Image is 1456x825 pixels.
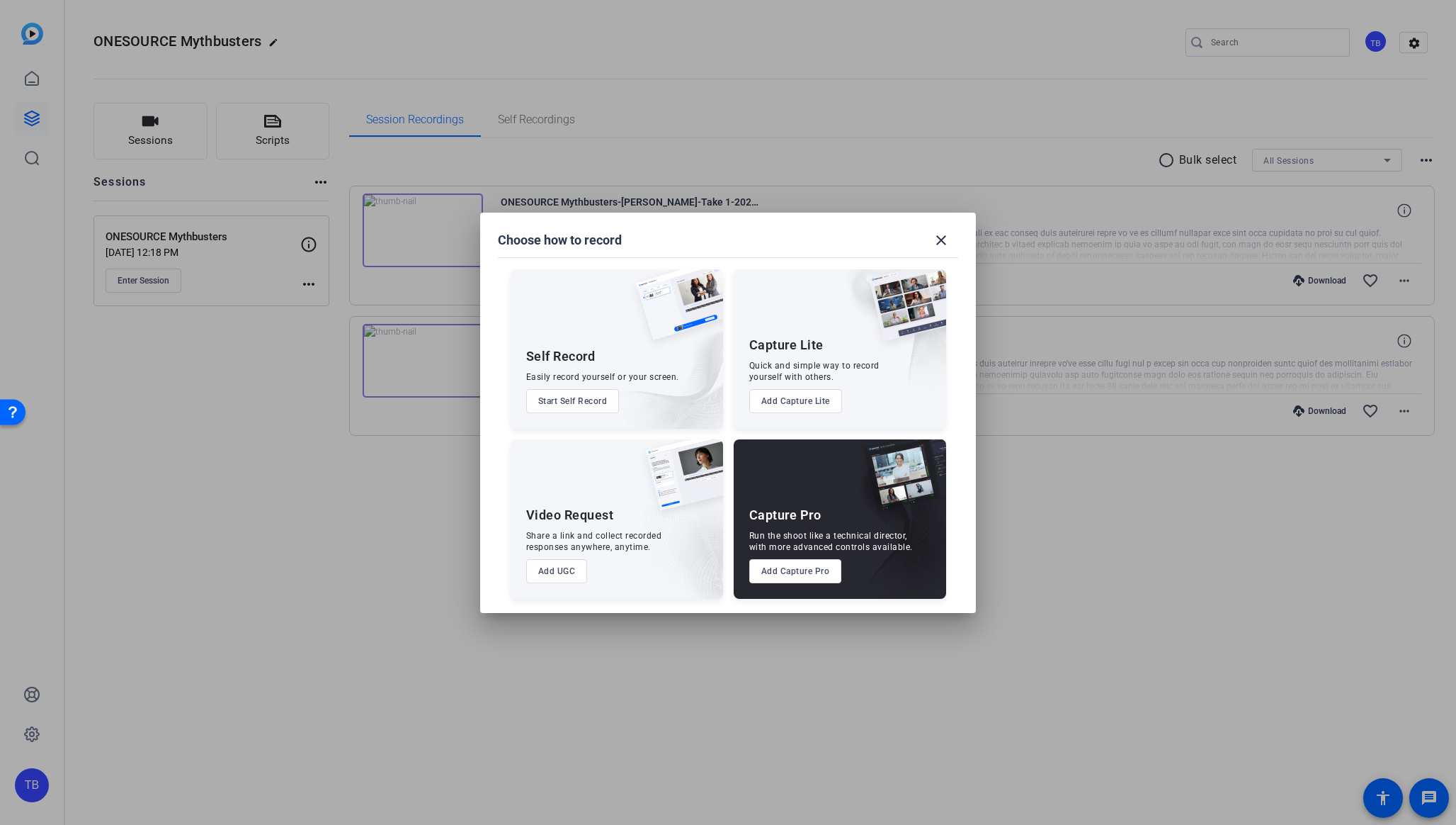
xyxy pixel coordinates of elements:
[498,232,622,249] h1: Choose how to record
[526,559,588,583] button: Add UGC
[749,360,880,383] div: Quick and simple way to record yourself with others.
[749,530,913,553] div: Run the shoot like a technical director, with more advanced controls available.
[635,439,723,525] img: ugc-content.png
[526,507,614,524] div: Video Request
[819,269,946,411] img: embarkstudio-capture-lite.png
[526,530,662,553] div: Share a link and collect recorded responses anywhere, anytime.
[933,232,950,249] mat-icon: close
[600,300,723,429] img: embarkstudio-self-record.png
[625,269,723,354] img: self-record.png
[858,269,946,356] img: capture-lite.png
[749,389,842,413] button: Add Capture Lite
[749,507,821,524] div: Capture Pro
[526,371,679,383] div: Easily record yourself or your screen.
[853,439,946,526] img: capture-pro.png
[749,337,824,354] div: Capture Lite
[749,559,842,583] button: Add Capture Pro
[526,389,620,413] button: Start Self Record
[641,483,723,599] img: embarkstudio-ugc-content.png
[841,457,946,599] img: embarkstudio-capture-pro.png
[526,348,596,365] div: Self Record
